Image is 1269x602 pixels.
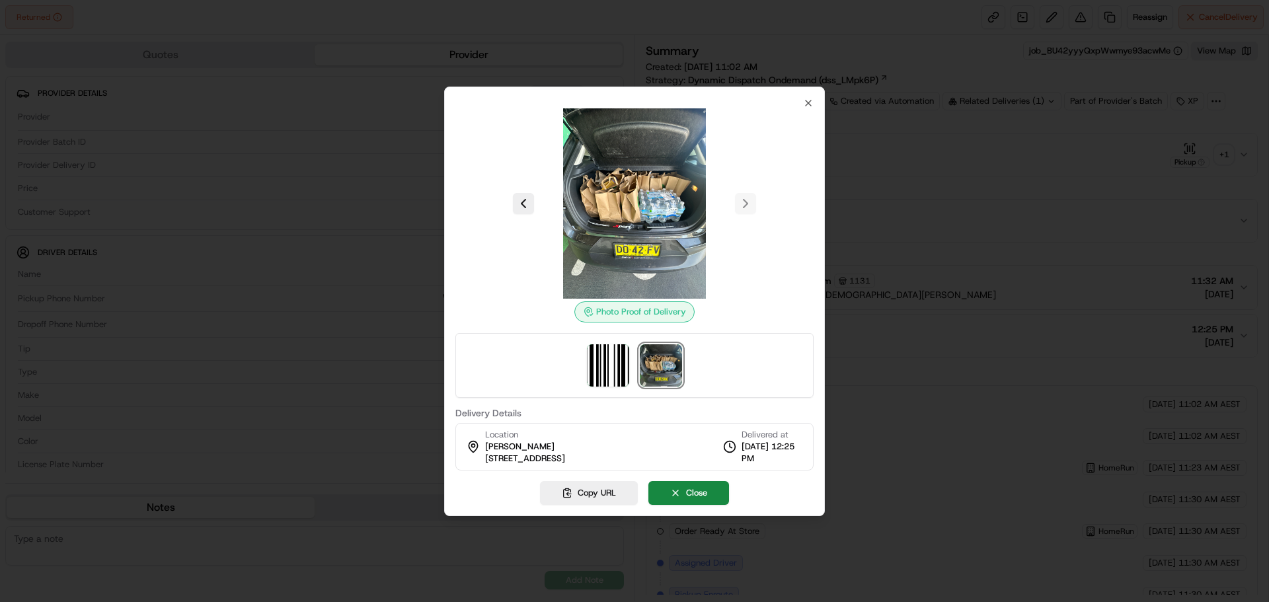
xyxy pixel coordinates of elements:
[742,429,802,441] span: Delivered at
[640,344,682,387] img: photo_proof_of_delivery image
[455,408,814,418] label: Delivery Details
[742,441,802,465] span: [DATE] 12:25 PM
[485,453,565,465] span: [STREET_ADDRESS]
[648,481,729,505] button: Close
[540,481,638,505] button: Copy URL
[485,441,555,453] span: [PERSON_NAME]
[539,108,730,299] img: photo_proof_of_delivery image
[587,344,629,387] img: barcode_scan_on_pickup image
[485,429,518,441] span: Location
[574,301,695,322] div: Photo Proof of Delivery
